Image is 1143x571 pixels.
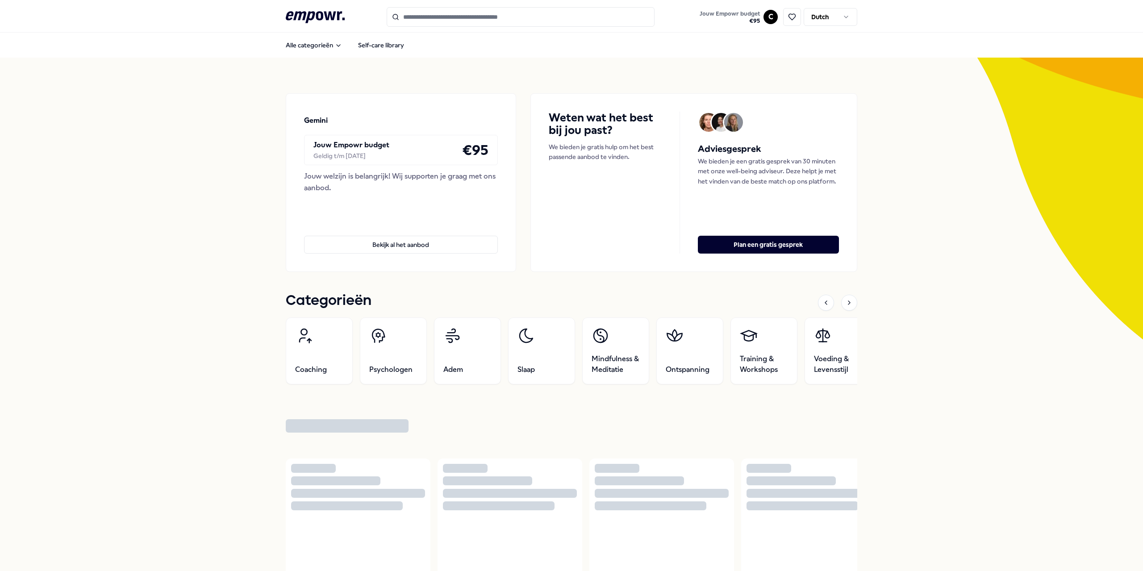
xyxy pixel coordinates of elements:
[700,17,760,25] span: € 95
[698,236,839,254] button: Plan een gratis gesprek
[313,151,389,161] div: Geldig t/m [DATE]
[304,221,498,254] a: Bekijk al het aanbod
[698,8,762,26] button: Jouw Empowr budget€95
[517,364,535,375] span: Slaap
[443,364,463,375] span: Adem
[698,156,839,186] p: We bieden je een gratis gesprek van 30 minuten met onze well-being adviseur. Deze helpt je met he...
[814,354,862,375] span: Voeding & Levensstijl
[712,113,730,132] img: Avatar
[740,354,788,375] span: Training & Workshops
[462,139,488,161] h4: € 95
[730,317,797,384] a: Training & Workshops
[304,236,498,254] button: Bekijk al het aanbod
[696,8,763,26] a: Jouw Empowr budget€95
[351,36,411,54] a: Self-care library
[279,36,411,54] nav: Main
[656,317,723,384] a: Ontspanning
[724,113,743,132] img: Avatar
[286,290,371,312] h1: Categorieën
[508,317,575,384] a: Slaap
[360,317,427,384] a: Psychologen
[549,112,662,137] h4: Weten wat het best bij jou past?
[700,10,760,17] span: Jouw Empowr budget
[279,36,349,54] button: Alle categorieën
[549,142,662,162] p: We bieden je gratis hulp om het best passende aanbod te vinden.
[666,364,709,375] span: Ontspanning
[304,171,498,193] div: Jouw welzijn is belangrijk! Wij supporten je graag met ons aanbod.
[805,317,872,384] a: Voeding & Levensstijl
[313,139,389,151] p: Jouw Empowr budget
[295,364,327,375] span: Coaching
[304,115,328,126] p: Gemini
[592,354,640,375] span: Mindfulness & Meditatie
[387,7,655,27] input: Search for products, categories or subcategories
[434,317,501,384] a: Adem
[582,317,649,384] a: Mindfulness & Meditatie
[699,113,718,132] img: Avatar
[698,142,839,156] h5: Adviesgesprek
[763,10,778,24] button: C
[286,317,353,384] a: Coaching
[369,364,413,375] span: Psychologen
